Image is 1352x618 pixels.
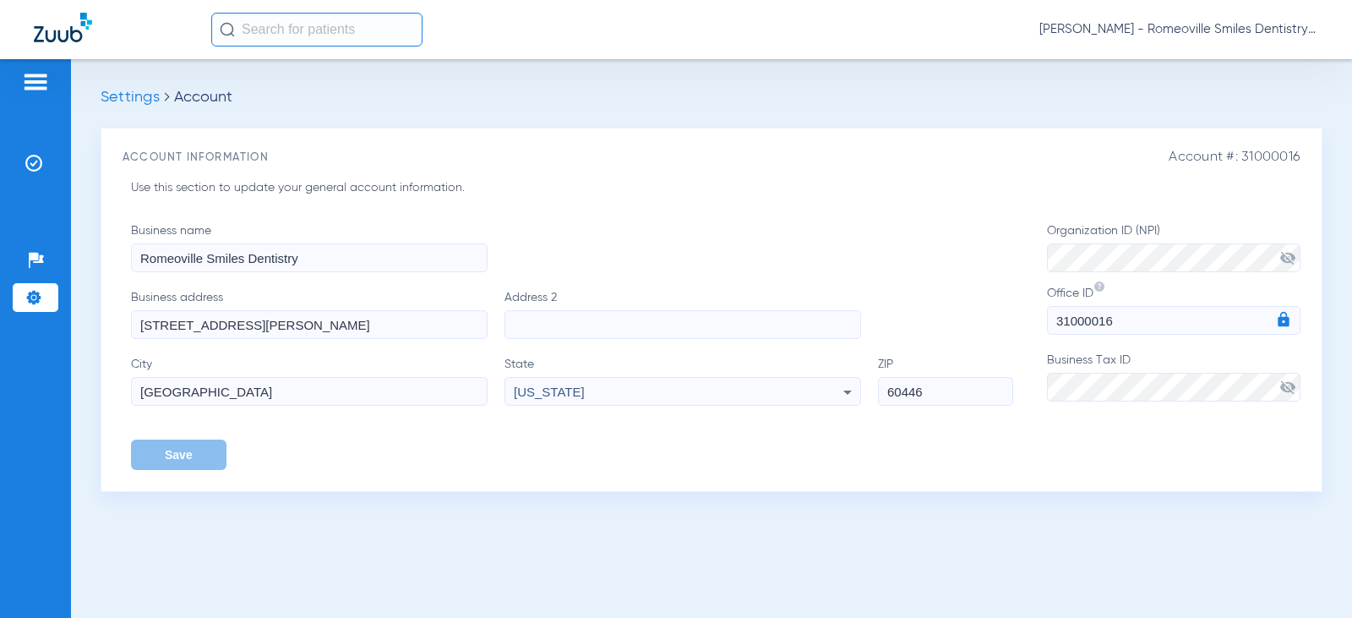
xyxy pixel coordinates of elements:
input: Business address [131,310,488,339]
label: State [504,356,878,406]
img: help-small-gray.svg [1093,281,1105,293]
input: Office ID [1047,306,1300,335]
label: ZIP [878,356,1013,406]
img: lock-blue.svg [1275,311,1292,328]
span: Office ID [1047,287,1093,299]
label: Business name [131,222,504,272]
span: visibility_off [1279,379,1296,396]
span: [US_STATE] [514,385,585,399]
label: Organization ID (NPI) [1047,222,1300,272]
img: Zuub Logo [34,13,92,42]
span: [PERSON_NAME] - Romeoville Smiles Dentistry [1039,21,1318,38]
input: Business name [131,243,488,272]
label: Address 2 [504,289,878,339]
span: Account [174,90,232,105]
input: City [131,377,488,406]
input: ZIP [878,377,1013,406]
img: Search Icon [220,22,235,37]
input: Search for patients [211,13,422,46]
label: City [131,356,504,406]
button: Save [131,440,226,470]
span: Settings [101,90,160,105]
input: Address 2 [504,310,861,339]
h3: Account Information [123,150,1300,167]
label: Business address [131,289,504,339]
img: hamburger-icon [22,72,49,92]
input: Organization ID (NPI)visibility_off [1047,243,1300,272]
input: Business Tax IDvisibility_off [1047,373,1300,402]
label: Business Tax ID [1047,352,1300,402]
span: Account #: 31000016 [1169,150,1300,166]
p: Use this section to update your general account information. [131,179,774,197]
span: visibility_off [1279,249,1296,266]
